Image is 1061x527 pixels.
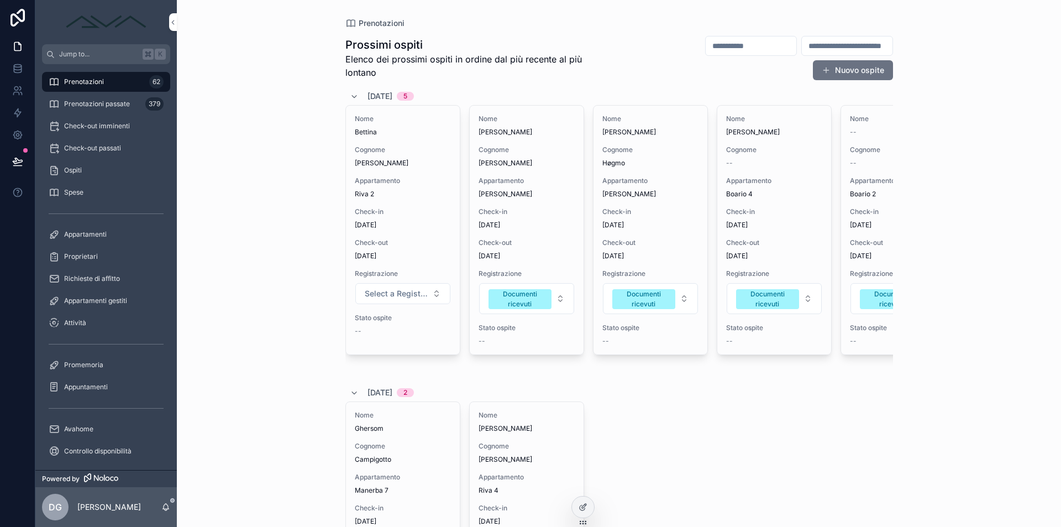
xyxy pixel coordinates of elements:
span: Check-in [355,504,451,513]
span: Stato ospite [355,314,451,322]
a: Nome[PERSON_NAME]Cognome--AppartamentoBoario 4Check-in[DATE]Check-out[DATE]RegistrazioneSelect Bu... [717,105,832,355]
span: Nome [850,114,946,123]
span: [DATE] [479,221,575,229]
span: Prenotazioni [359,18,405,29]
span: [DATE] [850,221,946,229]
a: Appuntamenti [42,377,170,397]
button: Select Button [727,283,822,314]
button: Select Button [850,283,946,314]
span: Høgmo [602,159,698,168]
span: Check-out [479,238,575,247]
span: Appartamento [479,473,575,482]
span: Check-in [355,207,451,216]
a: Check-out imminenti [42,116,170,136]
span: Bettina [355,128,451,137]
img: App logo [62,13,150,31]
span: Appuntamenti [64,383,108,392]
a: Appartamenti [42,225,170,244]
span: Appartamento [479,176,575,185]
span: [DATE] [602,221,698,229]
a: Prenotazioni62 [42,72,170,92]
span: Cognome [355,442,451,451]
span: [PERSON_NAME] [479,424,575,433]
span: Attività [64,319,86,327]
span: Riva 2 [355,190,451,199]
span: [DATE] [602,252,698,260]
span: Promemoria [64,361,103,369]
span: [DATE] [479,517,575,526]
span: Check-out [355,238,451,247]
span: -- [850,159,857,168]
a: Controllo disponibilità [42,441,170,461]
span: Appartamento [355,176,451,185]
a: Avahome [42,419,170,439]
a: Prenotazioni [345,18,405,29]
span: [PERSON_NAME] [479,159,575,168]
span: Stato ospite [726,323,822,332]
span: -- [726,337,733,346]
span: Appartamento [355,473,451,482]
span: [DATE] [355,517,451,526]
span: Nome [479,114,575,123]
span: Check-out [726,238,822,247]
span: Check-out imminenti [64,122,130,131]
span: [DATE] [367,91,392,102]
span: Check-out [850,238,946,247]
span: Registrazione [602,269,698,278]
span: Spese [64,188,83,197]
span: Nome [726,114,822,123]
span: Powered by [42,474,80,483]
div: Documenti ricevuti [495,289,545,309]
div: Documenti ricevuti [619,289,669,309]
span: Stato ospite [602,323,698,332]
span: -- [479,337,485,346]
span: [DATE] [726,221,822,229]
a: Nome--Cognome--AppartamentoBoario 2Check-in[DATE]Check-out[DATE]RegistrazioneSelect ButtonStato o... [841,105,955,355]
span: Nome [355,114,451,123]
button: Jump to...K [42,44,170,64]
span: Check-in [479,207,575,216]
a: Richieste di affitto [42,269,170,289]
span: Jump to... [59,50,138,59]
a: Appartamenti gestiti [42,291,170,311]
span: Check-in [602,207,698,216]
a: NomeBettinaCognome[PERSON_NAME]AppartamentoRiva 2Check-in[DATE]Check-out[DATE]RegistrazioneSelect... [345,105,460,355]
span: Cognome [850,145,946,154]
button: Unselect DOCUMENTI_RICEVUTI [489,288,551,309]
a: Nome[PERSON_NAME]CognomeHøgmoAppartamento[PERSON_NAME]Check-in[DATE]Check-out[DATE]RegistrazioneS... [593,105,708,355]
span: Appartamento [726,176,822,185]
span: Riva 4 [479,486,575,495]
span: Nome [355,411,451,420]
span: [DATE] [726,252,822,260]
span: Nome [602,114,698,123]
a: Attività [42,313,170,333]
span: Campigotto [355,455,451,464]
span: [PERSON_NAME] [479,455,575,464]
a: Ospiti [42,160,170,180]
span: Stato ospite [479,323,575,332]
span: Check-in [726,207,822,216]
span: [DATE] [479,252,575,260]
span: [PERSON_NAME] [602,190,698,199]
span: -- [850,337,857,346]
a: Spese [42,182,170,202]
span: Check-out [602,238,698,247]
span: Prenotazioni [64,77,104,86]
span: -- [355,327,361,336]
span: Prenotazioni passate [64,100,130,108]
button: Select Button [355,283,450,304]
span: [DATE] [355,221,451,229]
span: Stato ospite [850,323,946,332]
span: [PERSON_NAME] [479,128,575,137]
span: Boario 4 [726,190,822,199]
span: -- [726,159,733,168]
button: Unselect DOCUMENTI_RICEVUTI [612,288,675,309]
span: Cognome [355,145,451,154]
span: Appartamento [602,176,698,185]
span: Controllo disponibilità [64,447,132,456]
span: Select a Registrazione [365,288,428,299]
button: Unselect DOCUMENTI_RICEVUTI [736,288,799,309]
span: Cognome [726,145,822,154]
div: Documenti ricevuti [743,289,792,309]
div: scrollable content [35,64,177,470]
